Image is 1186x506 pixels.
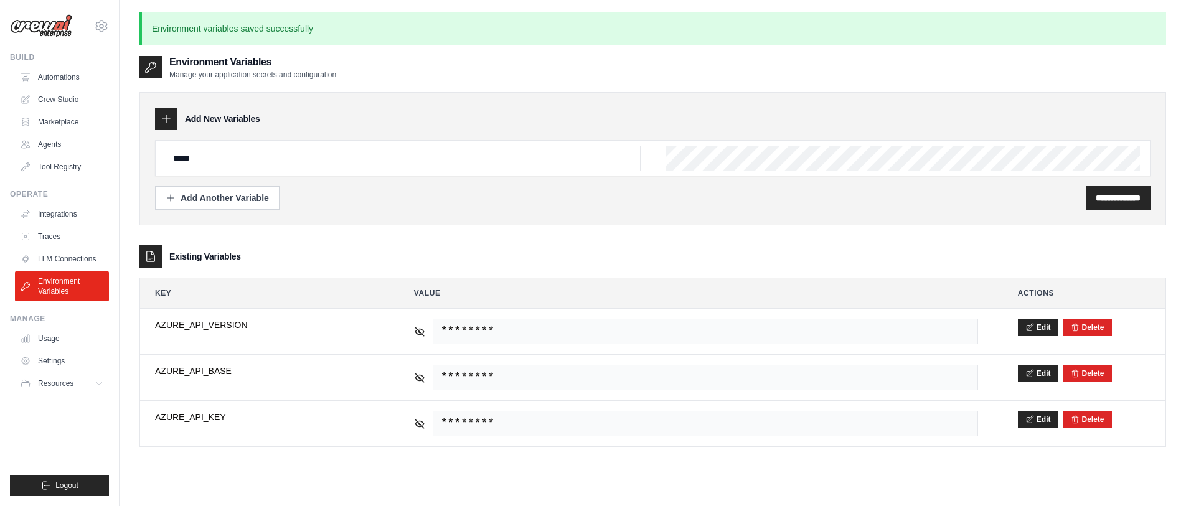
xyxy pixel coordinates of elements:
button: Add Another Variable [155,186,280,210]
button: Delete [1071,322,1104,332]
div: Manage [10,314,109,324]
div: Build [10,52,109,62]
a: Agents [15,134,109,154]
a: Integrations [15,204,109,224]
button: Edit [1018,365,1058,382]
button: Logout [10,475,109,496]
span: AZURE_API_VERSION [155,319,374,331]
h3: Add New Variables [185,113,260,125]
h2: Environment Variables [169,55,336,70]
button: Delete [1071,368,1104,378]
div: Operate [10,189,109,199]
span: Resources [38,378,73,388]
p: Environment variables saved successfully [139,12,1166,45]
span: Logout [55,480,78,490]
button: Resources [15,373,109,393]
button: Edit [1018,411,1058,428]
th: Value [399,278,993,308]
a: Crew Studio [15,90,109,110]
a: Usage [15,329,109,349]
a: Automations [15,67,109,87]
th: Actions [1003,278,1165,308]
a: Traces [15,227,109,246]
th: Key [140,278,389,308]
div: Add Another Variable [166,192,269,204]
a: Marketplace [15,112,109,132]
a: Tool Registry [15,157,109,177]
h3: Existing Variables [169,250,241,263]
span: AZURE_API_BASE [155,365,374,377]
a: Settings [15,351,109,371]
button: Delete [1071,415,1104,424]
button: Edit [1018,319,1058,336]
a: LLM Connections [15,249,109,269]
a: Environment Variables [15,271,109,301]
span: AZURE_API_KEY [155,411,374,423]
p: Manage your application secrets and configuration [169,70,336,80]
img: Logo [10,14,72,38]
